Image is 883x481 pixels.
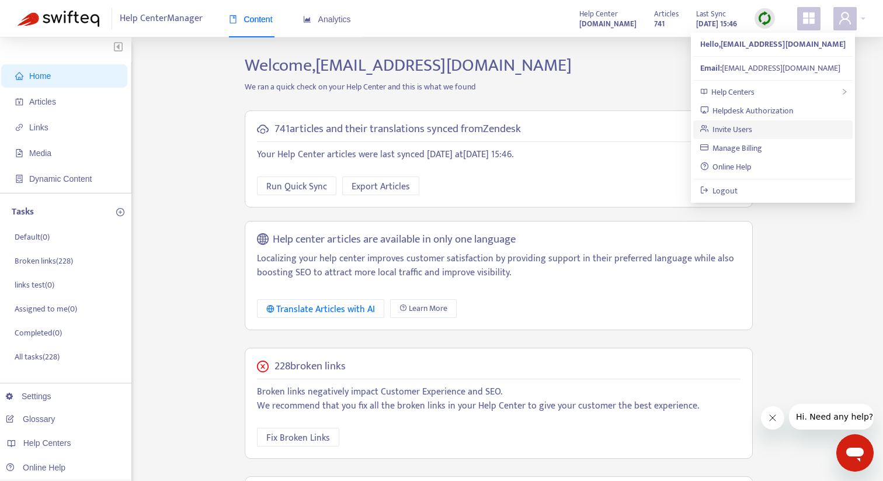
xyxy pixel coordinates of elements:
[257,177,336,195] button: Run Quick Sync
[303,15,311,23] span: area-chart
[15,279,54,291] p: links test ( 0 )
[15,327,62,339] p: Completed ( 0 )
[700,37,846,51] strong: Hello, [EMAIL_ADDRESS][DOMAIN_NAME]
[696,18,737,30] strong: [DATE] 15:46
[15,149,23,157] span: file-image
[802,11,816,25] span: appstore
[6,463,65,472] a: Online Help
[15,255,73,267] p: Broken links ( 228 )
[15,303,77,315] p: Assigned to me ( 0 )
[273,233,516,247] h5: Help center articles are available in only one language
[836,434,874,472] iframe: Button to launch messaging window
[257,299,385,318] button: Translate Articles with AI
[274,123,521,136] h5: 741 articles and their translations synced from Zendesk
[342,177,419,195] button: Export Articles
[700,123,753,136] a: Invite Users
[789,404,874,430] iframe: Message from company
[711,85,755,99] span: Help Centers
[838,11,852,25] span: user
[236,81,762,93] p: We ran a quick check on your Help Center and this is what we found
[257,123,269,135] span: cloud-sync
[15,175,23,183] span: container
[120,8,203,30] span: Help Center Manager
[654,8,679,20] span: Articles
[15,98,23,106] span: account-book
[409,302,447,315] span: Learn More
[841,88,848,95] span: right
[6,414,55,424] a: Glossary
[700,184,738,198] a: Logout
[352,179,410,194] span: Export Articles
[700,62,846,75] div: [EMAIL_ADDRESS][DOMAIN_NAME]
[229,15,273,24] span: Content
[579,18,637,30] strong: [DOMAIN_NAME]
[18,11,99,27] img: Swifteq
[390,299,457,318] a: Learn More
[15,351,60,363] p: All tasks ( 228 )
[700,160,752,174] a: Online Help
[257,233,269,247] span: global
[274,360,346,373] h5: 228 broken links
[29,71,51,81] span: Home
[257,361,269,372] span: close-circle
[29,148,51,158] span: Media
[257,252,741,280] p: Localizing your help center improves customer satisfaction by providing support in their preferre...
[700,61,722,75] strong: Email:
[15,72,23,80] span: home
[700,104,794,117] a: Helpdesk Authorization
[29,174,92,184] span: Dynamic Content
[579,17,637,30] a: [DOMAIN_NAME]
[257,428,339,447] button: Fix Broken Links
[229,15,237,23] span: book
[579,8,618,20] span: Help Center
[266,431,330,445] span: Fix Broken Links
[700,141,763,155] a: Manage Billing
[15,123,23,132] span: link
[245,51,572,80] span: Welcome, [EMAIL_ADDRESS][DOMAIN_NAME]
[757,11,772,26] img: sync.dc5367851b00ba804db3.png
[12,205,34,219] p: Tasks
[257,385,741,413] p: Broken links negatively impact Customer Experience and SEO. We recommend that you fix all the bro...
[266,179,327,194] span: Run Quick Sync
[6,392,51,401] a: Settings
[23,438,71,448] span: Help Centers
[29,97,56,106] span: Articles
[761,406,784,430] iframe: Close message
[266,302,376,317] div: Translate Articles with AI
[303,15,351,24] span: Analytics
[15,231,50,243] p: Default ( 0 )
[29,123,48,132] span: Links
[116,208,124,216] span: plus-circle
[654,18,665,30] strong: 741
[696,8,726,20] span: Last Sync
[257,148,741,162] p: Your Help Center articles were last synced [DATE] at [DATE] 15:46 .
